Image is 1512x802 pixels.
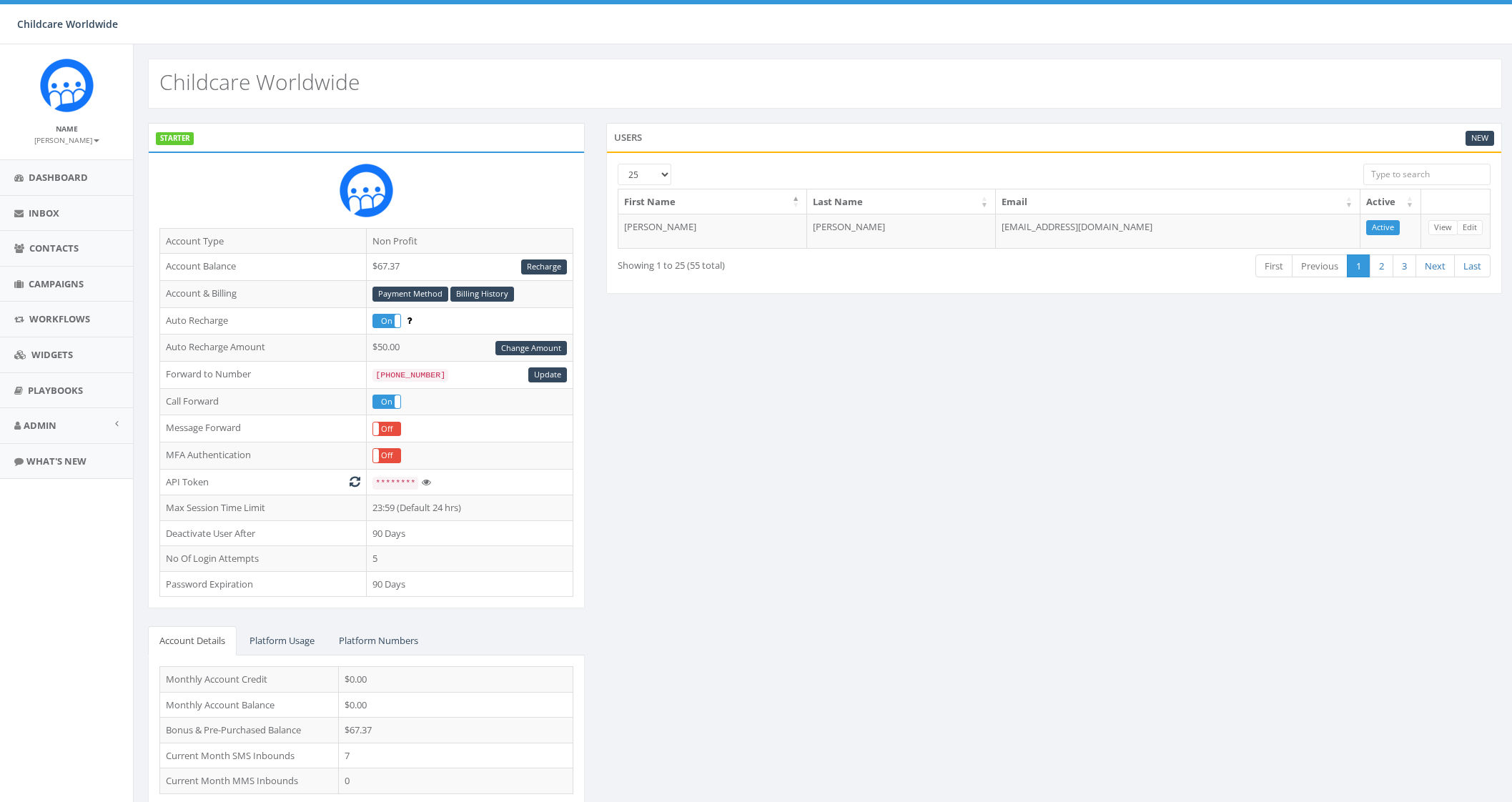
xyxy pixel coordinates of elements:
[160,254,367,281] td: Account Balance
[339,692,573,718] td: $0.00
[339,667,573,693] td: $0.00
[160,692,339,718] td: Monthly Account Balance
[34,133,99,146] a: [PERSON_NAME]
[148,626,237,655] a: Account Details
[1363,164,1491,185] input: Type to search
[160,718,339,743] td: Bonus & Pre-Purchased Balance
[373,449,400,462] label: Off
[367,520,573,546] td: 90 Days
[450,287,514,302] a: Billing History
[367,495,573,521] td: 23:59 (Default 24 hrs)
[372,395,400,409] div: OnOff
[372,287,448,302] a: Payment Method
[238,626,326,655] a: Platform Usage
[40,59,94,112] img: Rally_Corp_Icon.png
[29,242,79,254] span: Contacts
[160,495,367,521] td: Max Session Time Limit
[618,214,807,248] td: [PERSON_NAME]
[1428,220,1458,235] a: View
[160,743,339,768] td: Current Month SMS Inbounds
[17,17,118,31] span: Childcare Worldwide
[1393,254,1416,278] a: 3
[606,123,1502,152] div: Users
[156,132,194,145] label: STARTER
[160,415,367,442] td: Message Forward
[339,768,573,794] td: 0
[160,335,367,362] td: Auto Recharge Amount
[350,477,360,486] i: Generate New Token
[339,718,573,743] td: $67.37
[996,189,1360,214] th: Email: activate to sort column ascending
[340,164,393,217] img: Rally_Corp_Icon.png
[372,422,400,436] div: OnOff
[1466,131,1494,146] a: New
[160,362,367,389] td: Forward to Number
[1454,254,1491,278] a: Last
[29,277,84,290] span: Campaigns
[1366,220,1400,235] a: Active
[159,70,360,94] h2: Childcare Worldwide
[339,743,573,768] td: 7
[807,214,996,248] td: [PERSON_NAME]
[367,254,573,281] td: $67.37
[373,315,400,327] label: On
[160,571,367,597] td: Password Expiration
[24,419,56,432] span: Admin
[996,214,1360,248] td: [EMAIL_ADDRESS][DOMAIN_NAME]
[327,626,430,655] a: Platform Numbers
[31,348,73,361] span: Widgets
[160,442,367,469] td: MFA Authentication
[367,228,573,254] td: Non Profit
[160,307,367,335] td: Auto Recharge
[160,280,367,307] td: Account & Billing
[160,768,339,794] td: Current Month MMS Inbounds
[372,314,400,328] div: OnOff
[29,207,59,219] span: Inbox
[1370,254,1393,278] a: 2
[407,314,412,327] span: Enable to prevent campaign failure.
[56,124,78,134] small: Name
[373,422,400,435] label: Off
[160,546,367,572] td: No Of Login Attempts
[34,135,99,145] small: [PERSON_NAME]
[367,335,573,362] td: $50.00
[160,388,367,415] td: Call Forward
[160,469,367,495] td: API Token
[160,228,367,254] td: Account Type
[367,546,573,572] td: 5
[29,171,88,184] span: Dashboard
[367,571,573,597] td: 90 Days
[26,455,87,467] span: What's New
[1292,254,1348,278] a: Previous
[495,341,567,356] a: Change Amount
[160,667,339,693] td: Monthly Account Credit
[1347,254,1370,278] a: 1
[1255,254,1293,278] a: First
[373,395,400,408] label: On
[618,253,969,272] div: Showing 1 to 25 (55 total)
[29,312,90,325] span: Workflows
[618,189,807,214] th: First Name: activate to sort column descending
[807,189,996,214] th: Last Name: activate to sort column ascending
[521,259,567,274] a: Recharge
[1360,189,1421,214] th: Active: activate to sort column ascending
[528,367,567,382] a: Update
[28,384,83,397] span: Playbooks
[372,369,448,382] code: [PHONE_NUMBER]
[1457,220,1483,235] a: Edit
[160,520,367,546] td: Deactivate User After
[372,448,400,462] div: OnOff
[1415,254,1455,278] a: Next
